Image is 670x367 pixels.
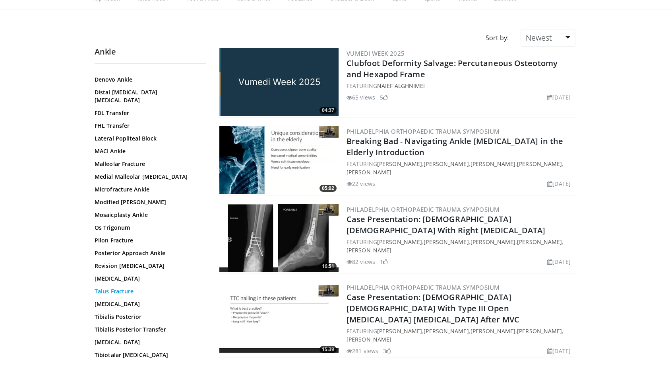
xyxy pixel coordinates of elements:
[95,313,202,321] a: Tibialis Posterior
[347,327,574,344] div: FEATURING , , , ,
[95,287,202,295] a: Talus Fracture
[347,246,391,254] a: [PERSON_NAME]
[95,147,202,155] a: MACI Ankle
[347,180,375,188] li: 22 views
[517,327,562,335] a: [PERSON_NAME]
[517,160,562,168] a: [PERSON_NAME]
[95,109,202,117] a: FDL Transfer
[377,327,422,335] a: [PERSON_NAME]
[547,93,571,102] li: [DATE]
[95,326,202,334] a: Tibialis Posterior Transfer
[95,211,202,219] a: Mosaicplasty Ankle
[95,338,202,346] a: [MEDICAL_DATA]
[347,127,500,135] a: Philadelphia Orthopaedic Trauma Symposium
[347,82,574,90] div: FEATURING
[547,347,571,355] li: [DATE]
[320,346,337,353] span: 15:39
[219,48,339,116] a: 04:37
[95,275,202,283] a: [MEDICAL_DATA]
[480,29,515,47] div: Sort by:
[320,185,337,192] span: 05:02
[219,204,339,272] a: 16:51
[219,48,339,116] img: eac686f8-b057-4449-a6dc-a95ca058fbc7.jpg.300x170_q85_crop-smart_upscale.jpg
[95,122,202,130] a: FHL Transfer
[347,160,574,176] div: FEATURING , , , ,
[95,236,202,244] a: Pilon Fracture
[377,160,422,168] a: [PERSON_NAME]
[95,185,202,193] a: Microfracture Ankle
[517,238,562,246] a: [PERSON_NAME]
[347,205,500,213] a: Philadelphia Orthopaedic Trauma Symposium
[377,82,425,90] a: Naief Alghnimei
[424,327,469,335] a: [PERSON_NAME]
[95,47,206,57] h2: Ankle
[347,49,405,57] a: Vumedi Week 2025
[424,160,469,168] a: [PERSON_NAME]
[95,88,202,104] a: Distal [MEDICAL_DATA] [MEDICAL_DATA]
[347,214,545,236] a: Case Presentation: [DEMOGRAPHIC_DATA] [DEMOGRAPHIC_DATA] With Right [MEDICAL_DATA]
[424,238,469,246] a: [PERSON_NAME]
[347,292,519,325] a: Case Presentation: [DEMOGRAPHIC_DATA] [DEMOGRAPHIC_DATA] With Type III Open [MEDICAL_DATA] [MEDIC...
[347,168,391,176] a: [PERSON_NAME]
[471,238,515,246] a: [PERSON_NAME]
[219,285,339,353] a: 15:39
[347,238,574,254] div: FEATURING , , , ,
[380,93,388,102] li: 5
[95,76,202,84] a: Denovo Ankle
[320,263,337,270] span: 16:51
[380,258,388,266] li: 1
[471,327,515,335] a: [PERSON_NAME]
[320,107,337,114] span: 04:37
[347,136,563,158] a: Breaking Bad - Navigating Ankle [MEDICAL_DATA] in the Elderly Introduction
[383,347,391,355] li: 3
[95,249,202,257] a: Posterior Approach Ankle
[95,224,202,232] a: Os Trigonum
[219,285,339,353] img: 0dd9d276-c87f-4074-b1f9-7b887b640c28.300x170_q85_crop-smart_upscale.jpg
[347,336,391,343] a: [PERSON_NAME]
[95,198,202,206] a: Modified [PERSON_NAME]
[377,238,422,246] a: [PERSON_NAME]
[95,262,202,270] a: Revision [MEDICAL_DATA]
[95,135,202,143] a: Lateral Popliteal Block
[95,160,202,168] a: Malleolar Fracture
[347,93,375,102] li: 65 views
[95,173,202,181] a: Medial Malleolar [MEDICAL_DATA]
[347,347,378,355] li: 281 views
[219,126,339,194] img: c603581b-3a15-4de0-91c2-0af8cc7fb7e6.300x170_q85_crop-smart_upscale.jpg
[219,126,339,194] a: 05:02
[347,283,500,291] a: Philadelphia Orthopaedic Trauma Symposium
[471,160,515,168] a: [PERSON_NAME]
[347,258,375,266] li: 82 views
[95,351,202,359] a: Tibiotalar [MEDICAL_DATA]
[219,204,339,272] img: 690ccce3-07a9-4fdd-9e00-059c2b7df297.300x170_q85_crop-smart_upscale.jpg
[547,258,571,266] li: [DATE]
[526,32,552,43] span: Newest
[347,58,558,80] a: Clubfoot Deformity Salvage: Percutaneous Osteotomy and Hexapod Frame
[521,29,575,47] a: Newest
[95,300,202,308] a: [MEDICAL_DATA]
[547,180,571,188] li: [DATE]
